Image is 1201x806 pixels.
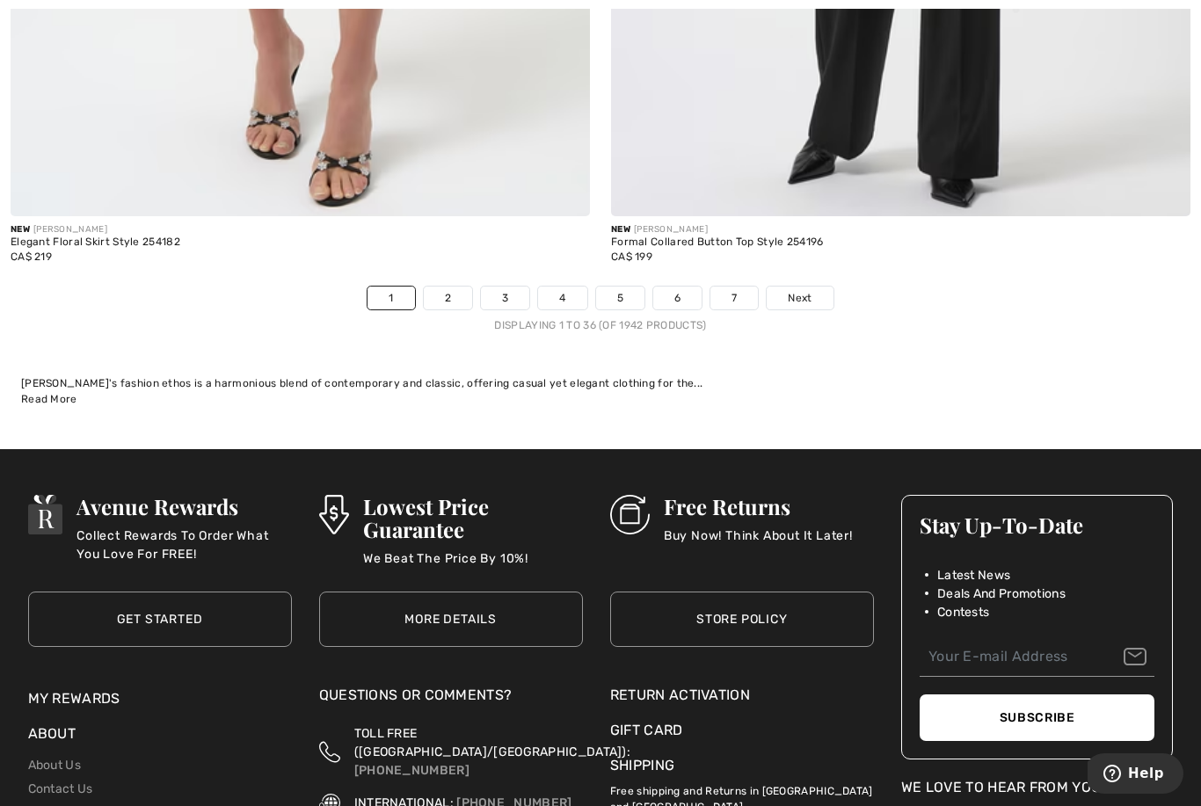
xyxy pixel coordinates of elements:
img: Free Returns [610,495,650,534]
div: Questions or Comments? [319,685,583,715]
a: Contact Us [28,781,93,796]
a: [PHONE_NUMBER] [354,763,469,778]
a: More Details [319,592,583,647]
span: CA$ 199 [611,251,652,263]
input: Your E-mail Address [920,637,1155,677]
a: Gift Card [610,720,874,741]
h3: Stay Up-To-Date [920,513,1155,536]
span: CA$ 219 [11,251,52,263]
img: Toll Free (Canada/US) [319,724,340,780]
div: About [28,723,292,753]
a: 6 [653,287,702,309]
a: 1 [368,287,414,309]
img: Avenue Rewards [28,495,63,534]
span: New [611,224,630,235]
p: Buy Now! Think About It Later! [664,526,853,562]
p: Collect Rewards To Order What You Love For FREE! [76,526,291,562]
div: [PERSON_NAME] [611,223,824,236]
a: Get Started [28,592,292,647]
a: 4 [538,287,586,309]
div: [PERSON_NAME] [11,223,180,236]
iframe: Opens a widget where you can find more information [1088,753,1183,797]
a: 2 [424,287,472,309]
h3: Avenue Rewards [76,495,291,518]
span: Latest News [937,566,1010,585]
div: [PERSON_NAME]'s fashion ethos is a harmonious blend of contemporary and classic, offering casual ... [21,375,1180,391]
h3: Lowest Price Guarantee [363,495,583,541]
p: We Beat The Price By 10%! [363,549,583,585]
div: Formal Collared Button Top Style 254196 [611,236,824,249]
a: About Us [28,758,81,773]
a: 5 [596,287,644,309]
span: Read More [21,393,77,405]
a: 7 [710,287,758,309]
a: Store Policy [610,592,874,647]
a: Return Activation [610,685,874,706]
div: We Love To Hear From You! [901,777,1174,798]
a: Shipping [610,757,674,773]
a: 3 [481,287,529,309]
button: Subscribe [920,694,1155,741]
span: TOLL FREE ([GEOGRAPHIC_DATA]/[GEOGRAPHIC_DATA]): [354,726,630,759]
span: Next [788,290,812,306]
span: New [11,224,30,235]
div: Elegant Floral Skirt Style 254182 [11,236,180,249]
span: Deals And Promotions [937,585,1066,603]
img: Lowest Price Guarantee [319,495,349,534]
a: My Rewards [28,690,120,707]
span: Contests [937,603,989,621]
a: Next [767,287,833,309]
h3: Free Returns [664,495,853,518]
